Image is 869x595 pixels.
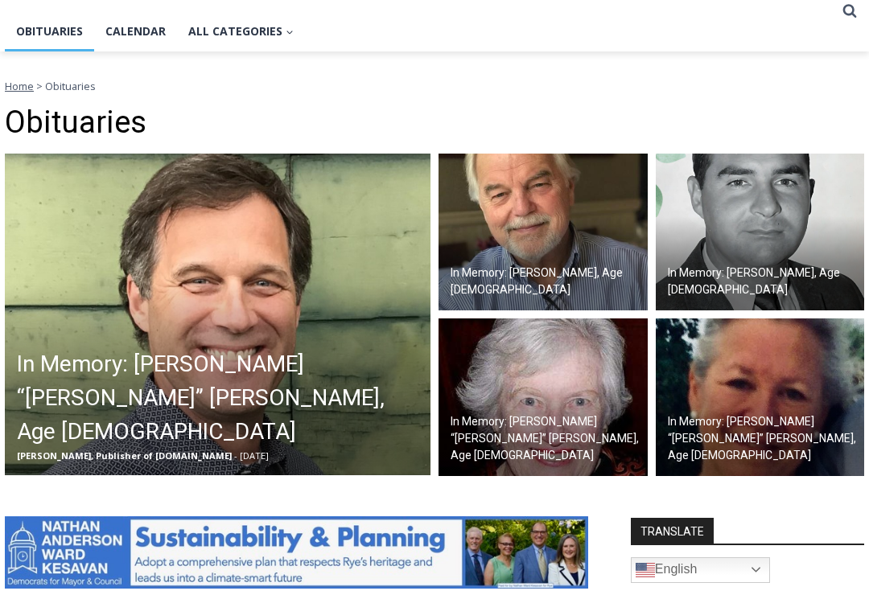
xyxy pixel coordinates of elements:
[187,152,195,168] div: 6
[168,152,175,168] div: 6
[451,265,644,298] h2: In Memory: [PERSON_NAME], Age [DEMOGRAPHIC_DATA]
[439,154,648,311] a: In Memory: [PERSON_NAME], Age [DEMOGRAPHIC_DATA]
[439,154,648,311] img: Obituary - John Gleason
[5,154,430,475] a: In Memory: [PERSON_NAME] “[PERSON_NAME]” [PERSON_NAME], Age [DEMOGRAPHIC_DATA] [PERSON_NAME], Pub...
[636,560,655,580] img: en
[451,413,644,464] h2: In Memory: [PERSON_NAME] “[PERSON_NAME]” [PERSON_NAME], Age [DEMOGRAPHIC_DATA]
[421,160,746,196] span: Intern @ [DOMAIN_NAME]
[656,318,865,476] a: In Memory: [PERSON_NAME] “[PERSON_NAME]” [PERSON_NAME], Age [DEMOGRAPHIC_DATA]
[234,449,237,462] span: -
[631,557,770,583] a: English
[387,156,780,200] a: Intern @ [DOMAIN_NAME]
[5,11,94,51] a: Obituaries
[45,79,96,93] span: Obituaries
[656,318,865,476] img: Obituary - Diana Steers - 2
[5,105,864,142] h1: Obituaries
[17,347,426,449] h2: In Memory: [PERSON_NAME] “[PERSON_NAME]” [PERSON_NAME], Age [DEMOGRAPHIC_DATA]
[13,162,206,199] h4: [PERSON_NAME] Read Sanctuary Fall Fest: [DATE]
[179,152,183,168] div: /
[240,449,269,462] span: [DATE]
[406,1,760,156] div: "I learned about the history of a place I’d honestly never considered even as a resident of [GEOG...
[439,318,648,476] a: In Memory: [PERSON_NAME] “[PERSON_NAME]” [PERSON_NAME], Age [DEMOGRAPHIC_DATA]
[5,78,864,94] nav: Breadcrumbs
[5,154,430,475] img: Obituary - William Nicholas Leary (Bill)
[668,265,861,298] h2: In Memory: [PERSON_NAME], Age [DEMOGRAPHIC_DATA]
[631,518,714,544] strong: TRANSLATE
[1,160,233,200] a: [PERSON_NAME] Read Sanctuary Fall Fest: [DATE]
[5,79,34,93] a: Home
[94,11,177,51] a: Calendar
[17,449,232,462] span: [PERSON_NAME], Publisher of [DOMAIN_NAME]
[656,154,865,311] a: In Memory: [PERSON_NAME], Age [DEMOGRAPHIC_DATA]
[177,11,305,51] button: Child menu of All Categories
[439,318,648,476] img: Obituary - Margaret Sweeney
[656,154,865,311] img: Obituary - Eugene Mulhern
[168,45,224,148] div: Two by Two Animal Haven & The Nature Company: The Wild World of Animals
[668,413,861,464] h2: In Memory: [PERSON_NAME] “[PERSON_NAME]” [PERSON_NAME], Age [DEMOGRAPHIC_DATA]
[36,79,43,93] span: >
